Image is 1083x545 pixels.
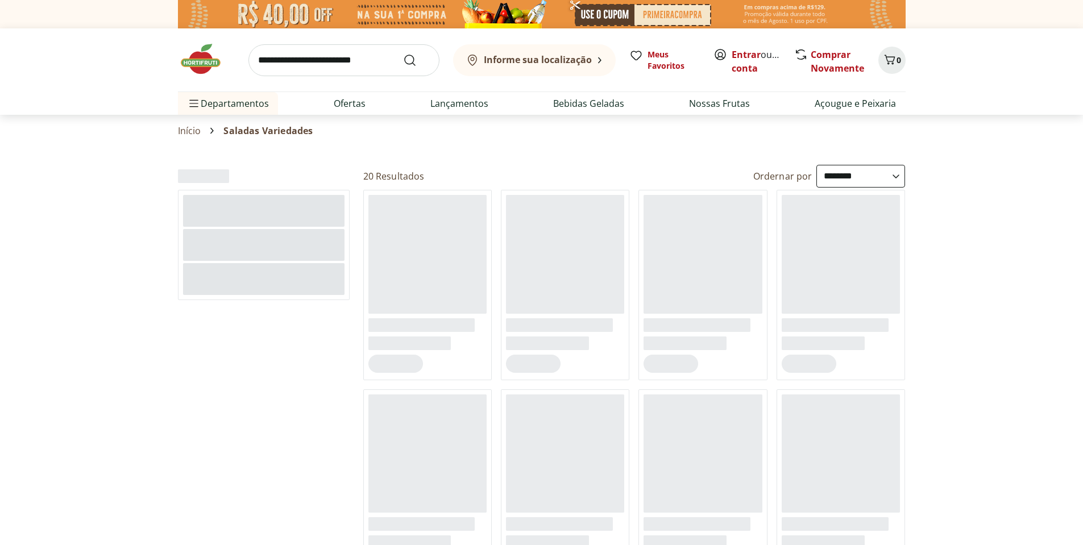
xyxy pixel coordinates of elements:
[878,47,906,74] button: Carrinho
[753,170,812,182] label: Ordernar por
[811,48,864,74] a: Comprar Novamente
[629,49,700,72] a: Meus Favoritos
[403,53,430,67] button: Submit Search
[453,44,616,76] button: Informe sua localização
[689,97,750,110] a: Nossas Frutas
[484,53,592,66] b: Informe sua localização
[223,126,313,136] span: Saladas Variedades
[334,97,366,110] a: Ofertas
[363,170,425,182] h2: 20 Resultados
[732,48,782,75] span: ou
[248,44,439,76] input: search
[648,49,700,72] span: Meus Favoritos
[178,42,235,76] img: Hortifruti
[732,48,794,74] a: Criar conta
[897,55,901,65] span: 0
[430,97,488,110] a: Lançamentos
[187,90,269,117] span: Departamentos
[732,48,761,61] a: Entrar
[187,90,201,117] button: Menu
[815,97,896,110] a: Açougue e Peixaria
[553,97,624,110] a: Bebidas Geladas
[178,126,201,136] a: Início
